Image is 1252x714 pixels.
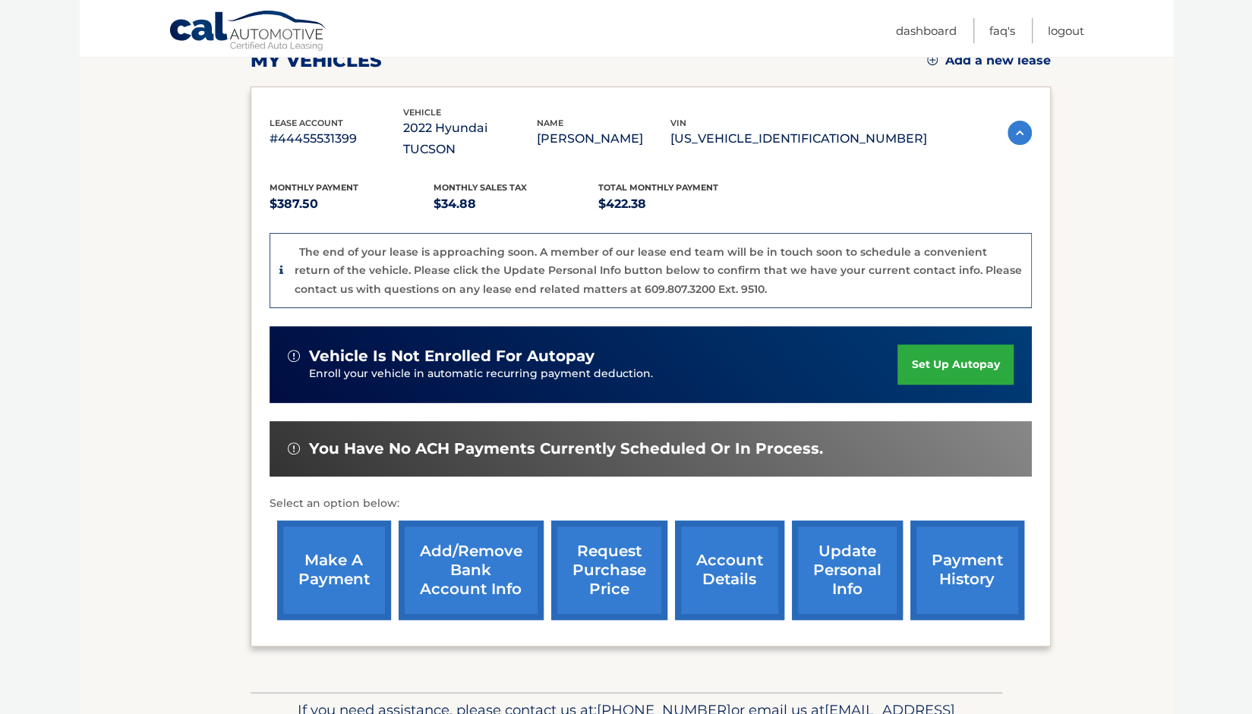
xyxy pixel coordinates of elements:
a: account details [675,521,784,620]
span: Monthly sales Tax [434,182,527,193]
h2: my vehicles [251,49,382,72]
span: You have no ACH payments currently scheduled or in process. [309,439,823,458]
img: accordion-active.svg [1008,121,1032,145]
a: set up autopay [897,344,1013,385]
span: Monthly Payment [270,182,358,193]
span: name [537,118,563,128]
a: request purchase price [551,521,667,620]
a: Add/Remove bank account info [399,521,544,620]
span: vehicle is not enrolled for autopay [309,347,594,366]
a: Dashboard [896,18,957,43]
p: Enroll your vehicle in automatic recurring payment deduction. [309,366,898,382]
a: update personal info [792,521,903,620]
a: Cal Automotive [169,10,328,54]
p: Select an option below: [270,495,1032,513]
p: $34.88 [434,193,598,215]
a: Logout [1048,18,1084,43]
p: $387.50 [270,193,434,215]
span: vin [670,118,686,128]
p: $422.38 [598,193,763,215]
a: payment history [910,521,1024,620]
p: The end of your lease is approaching soon. A member of our lease end team will be in touch soon t... [295,245,1022,296]
span: Total Monthly Payment [598,182,718,193]
img: alert-white.svg [288,442,300,455]
a: make a payment [277,521,391,620]
p: [PERSON_NAME] [537,128,670,149]
p: [US_VEHICLE_IDENTIFICATION_NUMBER] [670,128,927,149]
span: vehicle [403,107,441,118]
p: 2022 Hyundai TUCSON [403,118,537,160]
p: #44455531399 [270,128,403,149]
a: FAQ's [989,18,1015,43]
a: Add a new lease [927,53,1051,68]
span: lease account [270,118,343,128]
img: alert-white.svg [288,350,300,362]
img: add.svg [927,55,938,65]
